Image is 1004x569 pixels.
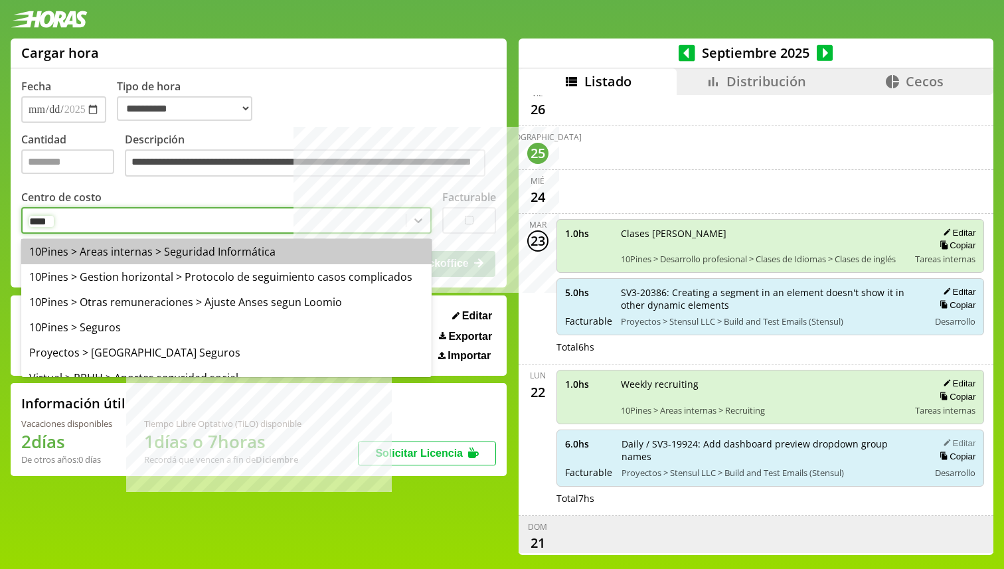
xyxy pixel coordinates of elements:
[565,227,612,240] span: 1.0 hs
[935,315,975,327] span: Desarrollo
[125,149,485,177] textarea: Descripción
[726,72,806,90] span: Distribución
[21,239,432,264] div: 10Pines > Areas internas > Seguridad Informática
[21,365,432,390] div: Virtual > RRHH > Aportes seguridad social
[527,99,548,120] div: 26
[462,310,492,322] span: Editar
[21,430,112,453] h1: 2 días
[21,394,126,412] h2: Información útil
[621,378,906,390] span: Weekly recruiting
[117,96,252,121] select: Tipo de hora
[144,418,301,430] div: Tiempo Libre Optativo (TiLO) disponible
[11,11,88,28] img: logotipo
[622,438,920,463] span: Daily / SV3-19924: Add dashboard preview dropdown group names
[936,451,975,462] button: Copiar
[527,187,548,208] div: 24
[21,79,51,94] label: Fecha
[530,370,546,381] div: lun
[622,467,920,479] span: Proyectos > Stensul LLC > Build and Test Emails (Stensul)
[528,521,547,532] div: dom
[935,467,975,479] span: Desarrollo
[527,143,548,164] div: 25
[448,331,492,343] span: Exportar
[144,453,301,465] div: Recordá que vencen a fin de
[565,378,612,390] span: 1.0 hs
[358,442,496,465] button: Solicitar Licencia
[936,240,975,251] button: Copiar
[21,453,112,465] div: De otros años: 0 días
[584,72,631,90] span: Listado
[527,230,548,252] div: 23
[21,44,99,62] h1: Cargar hora
[915,404,975,416] span: Tareas internas
[906,72,944,90] span: Cecos
[21,289,432,315] div: 10Pines > Otras remuneraciones > Ajuste Anses segun Loomio
[125,132,496,181] label: Descripción
[621,286,920,311] span: SV3-20386: Creating a segment in an element doesn't show it in other dynamic elements
[21,149,114,174] input: Cantidad
[529,219,546,230] div: mar
[621,253,906,265] span: 10Pines > Desarrollo profesional > Clases de Idiomas > Clases de inglés
[621,404,906,416] span: 10Pines > Areas internas > Recruiting
[494,131,582,143] div: [DEMOGRAPHIC_DATA]
[565,438,612,450] span: 6.0 hs
[556,492,985,505] div: Total 7 hs
[531,175,544,187] div: mié
[915,253,975,265] span: Tareas internas
[144,430,301,453] h1: 1 días o 7 horas
[939,286,975,297] button: Editar
[21,264,432,289] div: 10Pines > Gestion horizontal > Protocolo de seguimiento casos complicados
[565,466,612,479] span: Facturable
[695,44,817,62] span: Septiembre 2025
[256,453,298,465] b: Diciembre
[21,315,432,340] div: 10Pines > Seguros
[565,315,612,327] span: Facturable
[527,381,548,402] div: 22
[21,418,112,430] div: Vacaciones disponibles
[21,190,102,204] label: Centro de costo
[939,227,975,238] button: Editar
[936,391,975,402] button: Copiar
[936,299,975,311] button: Copiar
[21,132,125,181] label: Cantidad
[519,95,993,553] div: scrollable content
[435,330,496,343] button: Exportar
[117,79,263,123] label: Tipo de hora
[939,438,975,449] button: Editar
[375,447,463,459] span: Solicitar Licencia
[448,309,496,323] button: Editar
[565,286,612,299] span: 5.0 hs
[939,378,975,389] button: Editar
[448,350,491,362] span: Importar
[556,341,985,353] div: Total 6 hs
[621,227,906,240] span: Clases [PERSON_NAME]
[527,532,548,554] div: 21
[21,340,432,365] div: Proyectos > [GEOGRAPHIC_DATA] Seguros
[442,190,496,204] label: Facturable
[621,315,920,327] span: Proyectos > Stensul LLC > Build and Test Emails (Stensul)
